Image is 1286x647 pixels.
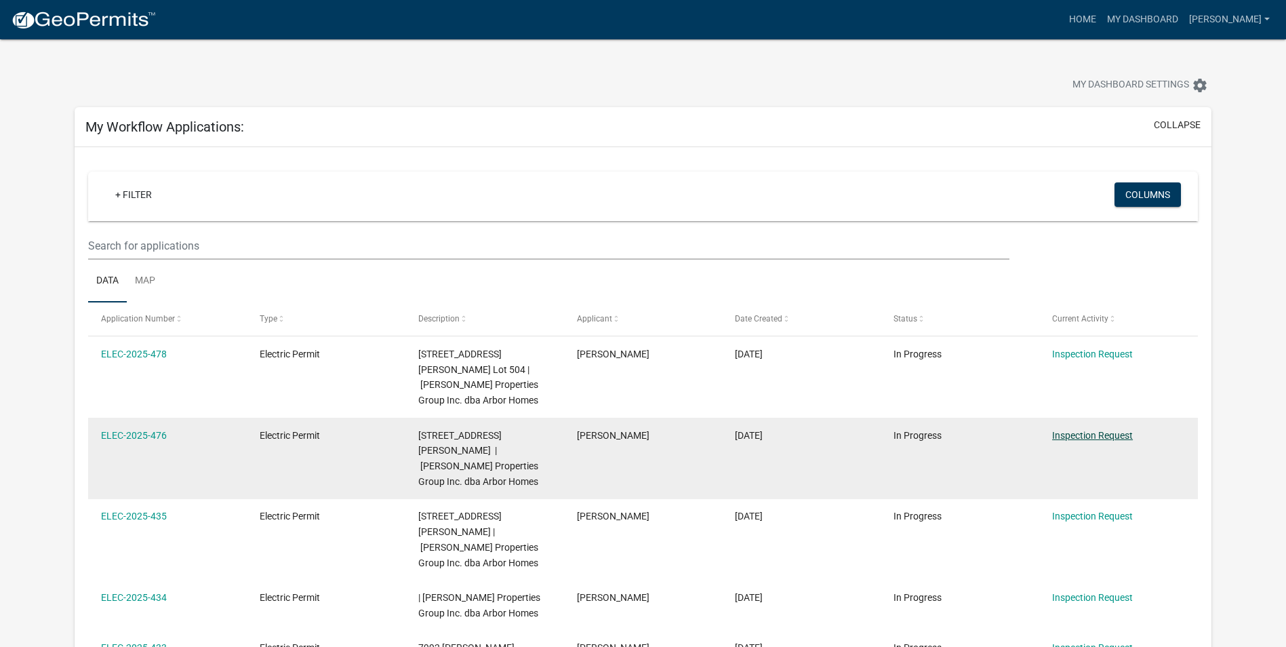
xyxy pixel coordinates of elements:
[1052,349,1133,359] a: Inspection Request
[893,511,942,522] span: In Progress
[1052,314,1108,323] span: Current Activity
[1102,7,1184,33] a: My Dashboard
[1052,430,1133,441] a: Inspection Request
[1039,302,1198,335] datatable-header-cell: Current Activity
[260,592,320,603] span: Electric Permit
[405,302,564,335] datatable-header-cell: Description
[104,182,163,207] a: + Filter
[127,260,163,303] a: Map
[247,302,405,335] datatable-header-cell: Type
[577,592,649,603] span: William B Crist Jr
[260,430,320,441] span: Electric Permit
[735,349,763,359] span: 09/02/2025
[418,314,460,323] span: Description
[1154,118,1201,132] button: collapse
[577,430,649,441] span: William B Crist Jr
[85,119,244,135] h5: My Workflow Applications:
[260,314,277,323] span: Type
[1192,77,1208,94] i: settings
[735,511,763,522] span: 08/11/2025
[722,302,881,335] datatable-header-cell: Date Created
[577,314,612,323] span: Applicant
[1052,511,1133,522] a: Inspection Request
[88,260,127,303] a: Data
[260,349,320,359] span: Electric Permit
[735,592,763,603] span: 08/11/2025
[101,592,167,603] a: ELEC-2025-434
[893,349,942,359] span: In Progress
[418,592,540,619] span: | Clayton Properties Group Inc. dba Arbor Homes
[893,314,917,323] span: Status
[418,511,538,568] span: 7982 STACY SPRINGS BLVD., LOT 509 | Clayton Properties Group Inc. dba Arbor Homes
[1062,72,1219,98] button: My Dashboard Settingssettings
[101,430,167,441] a: ELEC-2025-476
[735,430,763,441] span: 09/02/2025
[418,349,538,406] span: 7992 Stacy Springs Blvd. Lot 504 | Clayton Properties Group Inc. dba Arbor Homes
[101,349,167,359] a: ELEC-2025-478
[1114,182,1181,207] button: Columns
[1184,7,1275,33] a: [PERSON_NAME]
[735,314,782,323] span: Date Created
[418,430,538,487] span: 7997 Stacy Springs Blvd. | Clayton Properties Group Inc. dba Arbor Homes
[577,511,649,522] span: William B Crist Jr
[577,349,649,359] span: William B Crist Jr
[893,592,942,603] span: In Progress
[101,511,167,522] a: ELEC-2025-435
[563,302,722,335] datatable-header-cell: Applicant
[1064,7,1102,33] a: Home
[88,302,247,335] datatable-header-cell: Application Number
[260,511,320,522] span: Electric Permit
[881,302,1039,335] datatable-header-cell: Status
[893,430,942,441] span: In Progress
[101,314,175,323] span: Application Number
[1052,592,1133,603] a: Inspection Request
[88,232,1009,260] input: Search for applications
[1072,77,1189,94] span: My Dashboard Settings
